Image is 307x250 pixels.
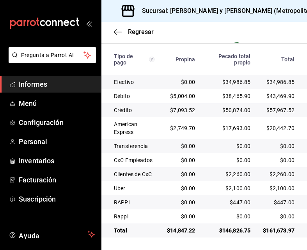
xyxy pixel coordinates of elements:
[19,195,56,203] font: Suscripción
[114,53,133,66] font: Tipo de pago
[170,93,195,99] font: $5,004.00
[181,171,195,177] font: $0.00
[170,125,195,131] font: $2,749.70
[167,227,195,234] font: $14,847.22
[19,157,54,165] font: Inventarios
[219,227,251,234] font: $146,826.75
[149,57,154,62] svg: Los pagos realizados con Pay y otras terminales son montos brutos.
[236,157,251,163] font: $0.00
[19,99,37,107] font: Menú
[181,199,195,205] font: $0.00
[170,107,195,113] font: $7,093.52
[114,93,130,99] font: Débito
[114,185,126,191] font: Uber
[266,107,295,113] font: $57,967.52
[181,185,195,191] font: $0.00
[114,199,130,205] font: RAPPI
[114,157,153,163] font: CxC Empleados
[266,79,295,85] font: $34,986.85
[266,93,295,99] font: $43,469.90
[181,143,195,149] font: $0.00
[280,213,295,220] font: $0.00
[270,171,295,177] font: $2,260.00
[114,121,137,135] font: American Express
[222,125,251,131] font: $17,693.00
[19,176,56,184] font: Facturación
[281,56,295,62] font: Total
[263,227,295,234] font: $161,673.97
[218,53,251,66] font: Pecado total propio
[19,80,47,88] font: Informes
[236,143,251,149] font: $0.00
[9,47,96,63] button: Pregunta a Parrot AI
[181,79,195,85] font: $0.00
[176,56,195,62] font: Propina
[181,213,195,220] font: $0.00
[225,185,250,191] font: $2,100.00
[274,199,295,205] font: $447.00
[230,199,250,205] font: $447.00
[128,28,154,36] font: Regresar
[280,157,295,163] font: $0.00
[19,137,47,146] font: Personal
[280,143,295,149] font: $0.00
[19,118,64,127] font: Configuración
[114,227,127,234] font: Total
[114,171,152,177] font: Clientes de CxC
[270,185,295,191] font: $2,100.00
[114,213,128,220] font: Rappi
[114,28,154,36] button: Regresar
[222,107,251,113] font: $50,874.00
[236,213,251,220] font: $0.00
[266,125,295,131] font: $20,442.70
[21,52,74,58] font: Pregunta a Parrot AI
[222,93,251,99] font: $38,465.90
[5,57,96,65] a: Pregunta a Parrot AI
[114,79,134,85] font: Efectivo
[114,143,148,149] font: Transferencia
[86,20,92,27] button: abrir_cajón_menú
[114,107,132,113] font: Crédito
[181,157,195,163] font: $0.00
[225,171,250,177] font: $2,260.00
[222,79,251,85] font: $34,986.85
[19,232,40,240] font: Ayuda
